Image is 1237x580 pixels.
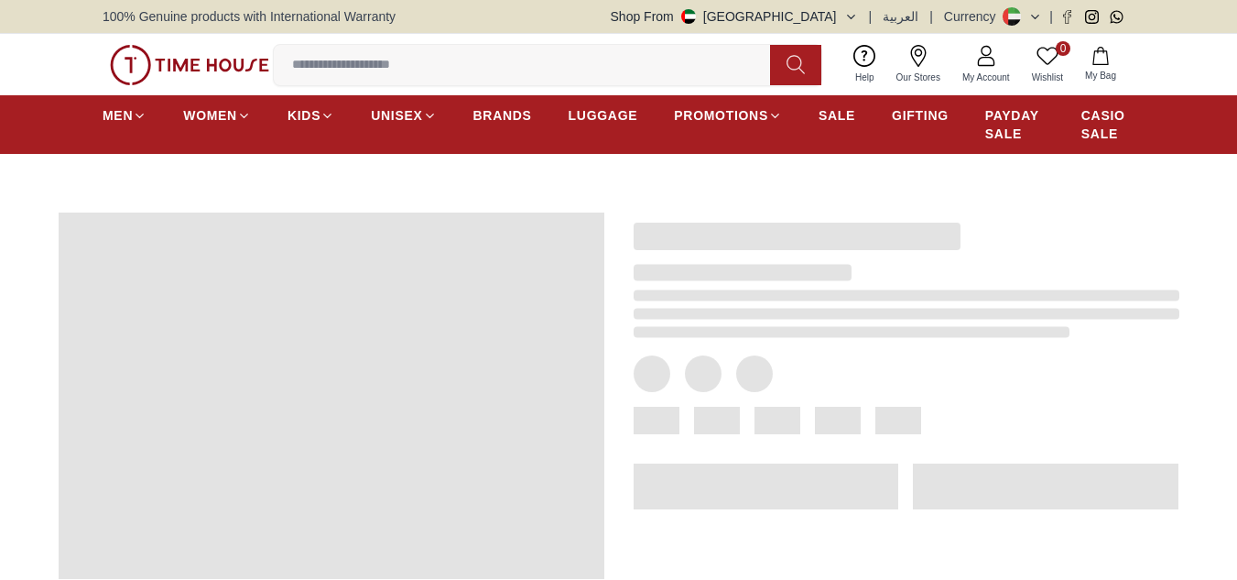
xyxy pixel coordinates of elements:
a: MEN [103,99,146,132]
span: | [929,7,933,26]
span: Help [848,71,882,84]
span: Our Stores [889,71,948,84]
span: PAYDAY SALE [985,106,1045,143]
a: WOMEN [183,99,251,132]
a: BRANDS [473,99,532,132]
a: KIDS [288,99,334,132]
a: PAYDAY SALE [985,99,1045,150]
span: BRANDS [473,106,532,125]
a: Whatsapp [1110,10,1123,24]
a: Facebook [1060,10,1074,24]
span: WOMEN [183,106,237,125]
a: Help [844,41,885,88]
span: CASIO SALE [1081,106,1134,143]
span: KIDS [288,106,320,125]
span: MEN [103,106,133,125]
span: 100% Genuine products with International Warranty [103,7,396,26]
span: My Account [955,71,1017,84]
span: | [869,7,873,26]
img: ... [110,45,269,85]
span: Wishlist [1025,71,1070,84]
a: SALE [819,99,855,132]
span: GIFTING [892,106,949,125]
span: My Bag [1078,69,1123,82]
span: 0 [1056,41,1070,56]
a: LUGGAGE [569,99,638,132]
img: United Arab Emirates [681,9,696,24]
span: LUGGAGE [569,106,638,125]
span: | [1049,7,1053,26]
a: GIFTING [892,99,949,132]
a: UNISEX [371,99,436,132]
a: Our Stores [885,41,951,88]
a: 0Wishlist [1021,41,1074,88]
div: Currency [944,7,1004,26]
button: My Bag [1074,43,1127,86]
span: PROMOTIONS [674,106,768,125]
button: Shop From[GEOGRAPHIC_DATA] [611,7,858,26]
a: PROMOTIONS [674,99,782,132]
a: Instagram [1085,10,1099,24]
span: UNISEX [371,106,422,125]
a: CASIO SALE [1081,99,1134,150]
span: SALE [819,106,855,125]
button: العربية [883,7,918,26]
